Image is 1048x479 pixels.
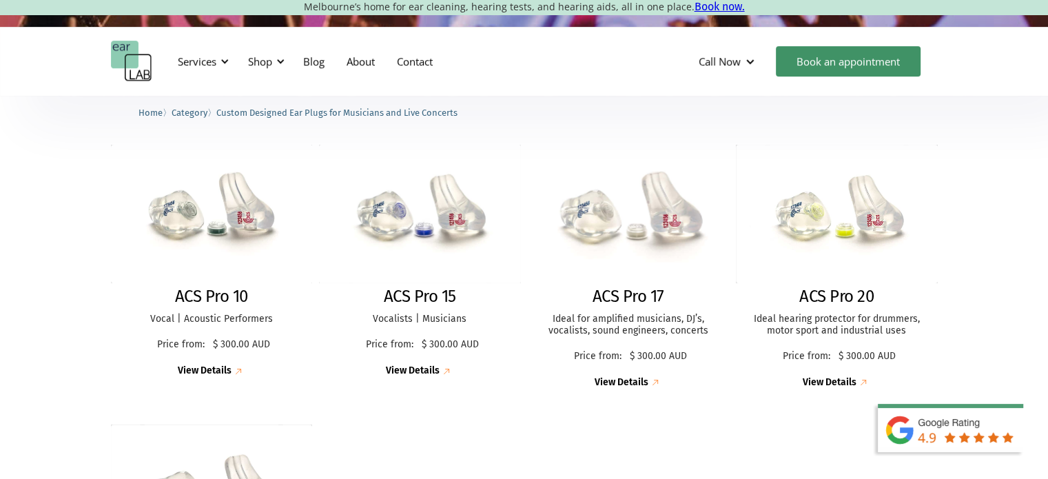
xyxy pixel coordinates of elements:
[172,105,207,119] a: Category
[336,41,386,81] a: About
[152,339,209,351] p: Price from:
[528,145,730,389] a: ACS Pro 17ACS Pro 17Ideal for amplified musicians, DJ’s, vocalists, sound engineers, concertsPric...
[216,105,458,119] a: Custom Designed Ear Plugs for Musicians and Live Concerts
[778,351,835,363] p: Price from:
[384,287,456,307] h2: ACS Pro 15
[111,41,152,82] a: home
[776,46,921,77] a: Book an appointment
[178,54,216,68] div: Services
[386,41,444,81] a: Contact
[138,105,172,120] li: 〉
[172,108,207,118] span: Category
[699,54,741,68] div: Call Now
[240,41,289,82] div: Shop
[333,314,507,325] p: Vocalists | Musicians
[569,351,626,363] p: Price from:
[111,145,313,378] a: ACS Pro 10ACS Pro 10Vocal | Acoustic PerformersPrice from:$ 300.00 AUDView Details
[248,54,272,68] div: Shop
[688,41,769,82] div: Call Now
[803,377,856,389] div: View Details
[422,339,479,351] p: $ 300.00 AUD
[172,105,216,120] li: 〉
[595,377,648,389] div: View Details
[125,314,299,325] p: Vocal | Acoustic Performers
[216,108,458,118] span: Custom Designed Ear Plugs for Musicians and Live Concerts
[839,351,896,363] p: $ 300.00 AUD
[736,145,938,283] img: ACS Pro 20
[361,339,418,351] p: Price from:
[169,41,233,82] div: Services
[736,145,938,389] a: ACS Pro 20ACS Pro 20Ideal hearing protector for drummers, motor sport and industrial usesPrice fr...
[178,365,232,377] div: View Details
[386,365,440,377] div: View Details
[138,105,163,119] a: Home
[213,339,270,351] p: $ 300.00 AUD
[750,314,924,337] p: Ideal hearing protector for drummers, motor sport and industrial uses
[630,351,687,363] p: $ 300.00 AUD
[292,41,336,81] a: Blog
[110,145,312,283] img: ACS Pro 10
[319,145,521,284] img: ACS Pro 15
[593,287,664,307] h2: ACS Pro 17
[542,314,716,337] p: Ideal for amplified musicians, DJ’s, vocalists, sound engineers, concerts
[138,108,163,118] span: Home
[319,145,521,378] a: ACS Pro 15ACS Pro 15Vocalists | MusiciansPrice from:$ 300.00 AUDView Details
[175,287,248,307] h2: ACS Pro 10
[518,139,739,290] img: ACS Pro 17
[799,287,874,307] h2: ACS Pro 20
